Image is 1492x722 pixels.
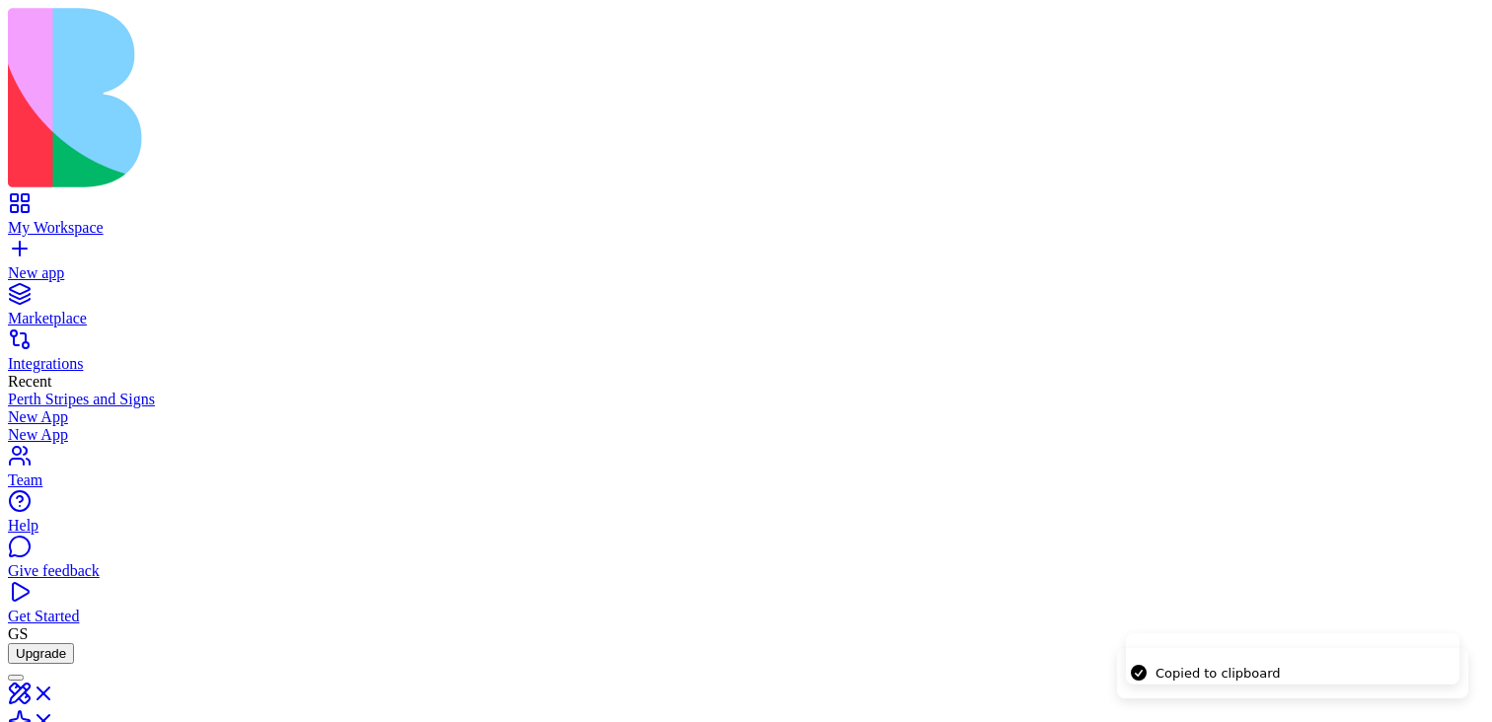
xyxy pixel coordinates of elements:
[8,644,74,661] a: Upgrade
[1156,664,1281,684] div: Copied to clipboard
[8,292,1484,327] a: Marketplace
[8,355,1484,373] div: Integrations
[8,499,1484,535] a: Help
[8,201,1484,237] a: My Workspace
[8,264,1484,282] div: New app
[8,247,1484,282] a: New app
[8,454,1484,489] a: Team
[8,608,1484,625] div: Get Started
[8,373,51,390] span: Recent
[8,625,28,642] span: GS
[8,408,1484,426] a: New App
[8,337,1484,373] a: Integrations
[8,391,1484,408] a: Perth Stripes and Signs
[8,562,1484,580] div: Give feedback
[8,426,1484,444] a: New App
[8,517,1484,535] div: Help
[8,643,74,664] button: Upgrade
[8,8,801,187] img: logo
[8,471,1484,489] div: Team
[8,544,1484,580] a: Give feedback
[8,310,1484,327] div: Marketplace
[8,219,1484,237] div: My Workspace
[8,590,1484,625] a: Get Started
